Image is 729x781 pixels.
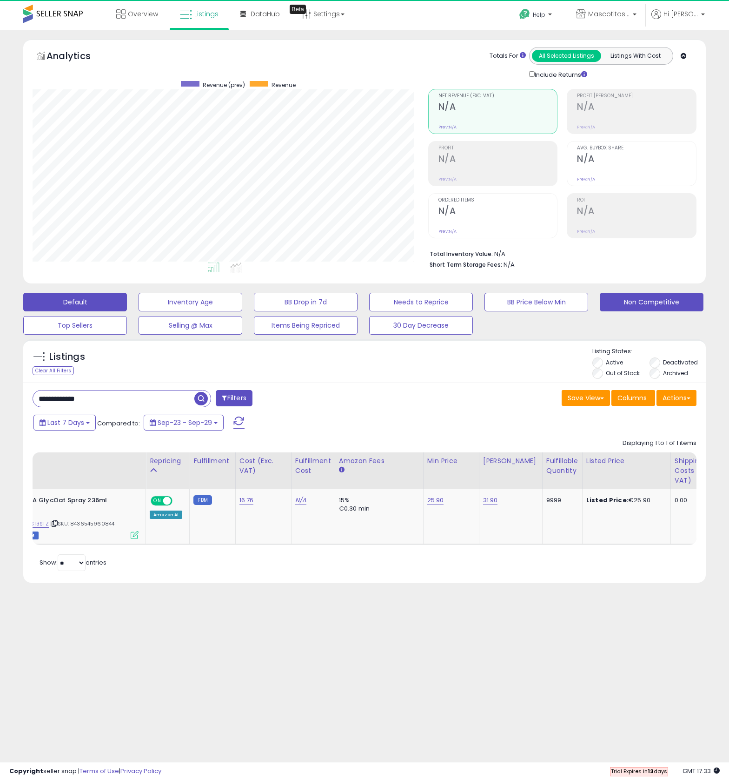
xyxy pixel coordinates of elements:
[611,390,655,406] button: Columns
[438,154,557,166] h2: N/A
[663,358,698,366] label: Deactivated
[272,81,296,89] span: Revenue
[251,9,280,19] span: DataHub
[339,496,416,505] div: 15%
[577,206,696,218] h2: N/A
[577,101,696,114] h2: N/A
[490,52,526,61] div: Totals For
[254,293,358,311] button: BB Drop in 7d
[47,418,84,427] span: Last 7 Days
[577,229,595,234] small: Prev: N/A
[18,520,49,528] a: B077ST3STZ
[675,456,722,485] div: Shipping Costs (Exc. VAT)
[239,456,287,476] div: Cost (Exc. VAT)
[430,248,690,259] li: N/A
[484,293,588,311] button: BB Price Below Min
[139,316,242,335] button: Selling @ Max
[546,496,575,505] div: 9999
[577,146,696,151] span: Avg. Buybox Share
[33,415,96,431] button: Last 7 Days
[295,456,331,476] div: Fulfillment Cost
[171,497,186,505] span: OFF
[239,496,254,505] a: 16.76
[369,316,473,335] button: 30 Day Decrease
[194,9,219,19] span: Listings
[193,456,231,466] div: Fulfillment
[152,497,163,505] span: ON
[139,293,242,311] button: Inventory Age
[128,9,158,19] span: Overview
[562,390,610,406] button: Save View
[656,390,696,406] button: Actions
[546,456,578,476] div: Fulfillable Quantity
[438,206,557,218] h2: N/A
[339,456,419,466] div: Amazon Fees
[483,456,538,466] div: [PERSON_NAME]
[339,466,345,474] small: Amazon Fees.
[438,229,457,234] small: Prev: N/A
[577,198,696,203] span: ROI
[483,496,498,505] a: 31.90
[254,316,358,335] button: Items Being Repriced
[8,496,121,507] b: CUTANIA GlycOat Spray 236ml
[519,8,530,20] i: Get Help
[430,250,493,258] b: Total Inventory Value:
[577,154,696,166] h2: N/A
[150,511,182,519] div: Amazon AI
[216,390,252,406] button: Filters
[577,176,595,182] small: Prev: N/A
[23,316,127,335] button: Top Sellers
[600,293,703,311] button: Non Competitive
[651,9,705,30] a: Hi [PERSON_NAME]
[438,94,557,99] span: Net Revenue (Exc. VAT)
[23,293,127,311] button: Default
[504,260,515,269] span: N/A
[49,350,85,364] h5: Listings
[430,261,502,269] b: Short Term Storage Fees:
[592,347,706,356] p: Listing States:
[438,101,557,114] h2: N/A
[339,505,416,513] div: €0.30 min
[438,176,457,182] small: Prev: N/A
[617,393,647,403] span: Columns
[438,146,557,151] span: Profit
[577,124,595,130] small: Prev: N/A
[150,456,186,466] div: Repricing
[586,456,667,466] div: Listed Price
[158,418,212,427] span: Sep-23 - Sep-29
[675,496,719,505] div: 0.00
[40,558,106,567] span: Show: entries
[663,369,688,377] label: Archived
[522,69,599,80] div: Include Returns
[46,49,109,65] h5: Analytics
[438,198,557,203] span: Ordered Items
[588,9,630,19] span: Mascotitas a casa
[512,1,561,30] a: Help
[601,50,670,62] button: Listings With Cost
[532,50,601,62] button: All Selected Listings
[438,124,457,130] small: Prev: N/A
[33,366,74,375] div: Clear All Filters
[144,415,224,431] button: Sep-23 - Sep-29
[97,419,140,428] span: Compared to:
[577,94,696,99] span: Profit [PERSON_NAME]
[369,293,473,311] button: Needs to Reprice
[606,369,640,377] label: Out of Stock
[193,495,212,505] small: FBM
[50,520,114,527] span: | SKU: 8436545960844
[606,358,623,366] label: Active
[295,496,306,505] a: N/A
[586,496,663,505] div: €25.90
[533,11,545,19] span: Help
[427,496,444,505] a: 25.90
[623,439,696,448] div: Displaying 1 to 1 of 1 items
[203,81,245,89] span: Revenue (prev)
[663,9,698,19] span: Hi [PERSON_NAME]
[290,5,306,14] div: Tooltip anchor
[427,456,475,466] div: Min Price
[586,496,629,505] b: Listed Price:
